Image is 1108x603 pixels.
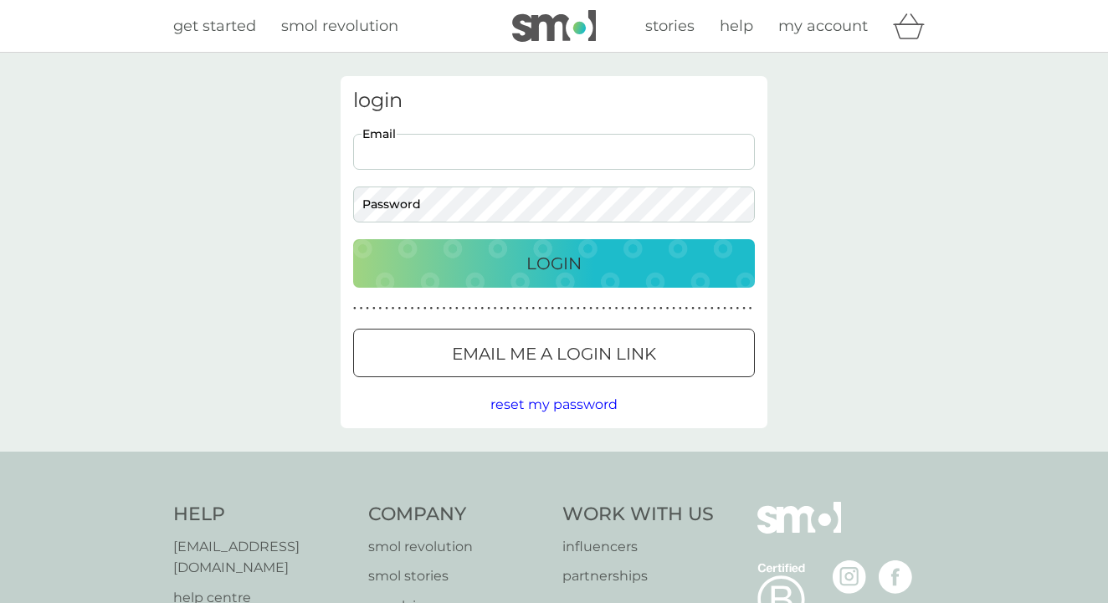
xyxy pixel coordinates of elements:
img: smol [512,10,596,42]
p: ● [577,304,580,313]
p: ● [538,304,541,313]
p: ● [366,304,369,313]
span: get started [173,17,256,35]
p: ● [443,304,446,313]
p: ● [449,304,452,313]
p: ● [628,304,631,313]
p: ● [710,304,714,313]
span: reset my password [490,396,618,412]
p: ● [385,304,388,313]
p: ● [564,304,567,313]
p: ● [615,304,618,313]
a: stories [645,14,695,38]
a: influencers [562,536,714,558]
p: ● [372,304,376,313]
p: ● [704,304,707,313]
p: ● [730,304,733,313]
h3: login [353,89,755,113]
span: help [720,17,753,35]
p: ● [545,304,548,313]
p: ● [462,304,465,313]
button: reset my password [490,394,618,416]
p: Login [526,250,582,277]
img: smol [757,502,841,559]
img: visit the smol Facebook page [879,560,912,594]
span: my account [778,17,868,35]
p: ● [717,304,721,313]
p: ● [608,304,612,313]
span: stories [645,17,695,35]
p: ● [519,304,522,313]
p: ● [691,304,695,313]
p: ● [487,304,490,313]
p: ● [659,304,663,313]
p: ● [494,304,497,313]
p: ● [436,304,439,313]
p: ● [742,304,746,313]
p: ● [360,304,363,313]
p: ● [653,304,656,313]
p: ● [596,304,599,313]
p: ● [526,304,529,313]
p: ● [379,304,382,313]
h4: Help [173,502,351,528]
p: ● [621,304,624,313]
a: partnerships [562,565,714,587]
p: ● [430,304,433,313]
p: Email me a login link [452,340,656,367]
h4: Work With Us [562,502,714,528]
a: get started [173,14,256,38]
p: ● [423,304,427,313]
a: smol revolution [281,14,398,38]
p: ● [679,304,682,313]
p: ● [417,304,420,313]
p: ● [589,304,592,313]
a: [EMAIL_ADDRESS][DOMAIN_NAME] [173,536,351,579]
p: ● [749,304,752,313]
p: ● [500,304,503,313]
p: ● [455,304,459,313]
p: ● [392,304,395,313]
p: ● [570,304,573,313]
p: ● [481,304,485,313]
a: smol revolution [368,536,546,558]
a: help [720,14,753,38]
span: smol revolution [281,17,398,35]
a: smol stories [368,565,546,587]
p: ● [532,304,536,313]
p: ● [468,304,471,313]
p: ● [736,304,740,313]
p: ● [353,304,357,313]
p: ● [513,304,516,313]
p: ● [640,304,644,313]
p: ● [602,304,605,313]
p: ● [666,304,669,313]
p: ● [672,304,675,313]
p: ● [474,304,478,313]
p: ● [685,304,689,313]
img: visit the smol Instagram page [833,560,866,594]
button: Email me a login link [353,329,755,377]
p: ● [404,304,408,313]
p: ● [506,304,510,313]
a: my account [778,14,868,38]
p: ● [551,304,554,313]
p: ● [723,304,726,313]
button: Login [353,239,755,288]
p: ● [398,304,401,313]
h4: Company [368,502,546,528]
p: ● [557,304,561,313]
p: ● [411,304,414,313]
p: ● [634,304,638,313]
p: ● [698,304,701,313]
p: ● [647,304,650,313]
p: ● [583,304,587,313]
div: basket [893,9,935,43]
